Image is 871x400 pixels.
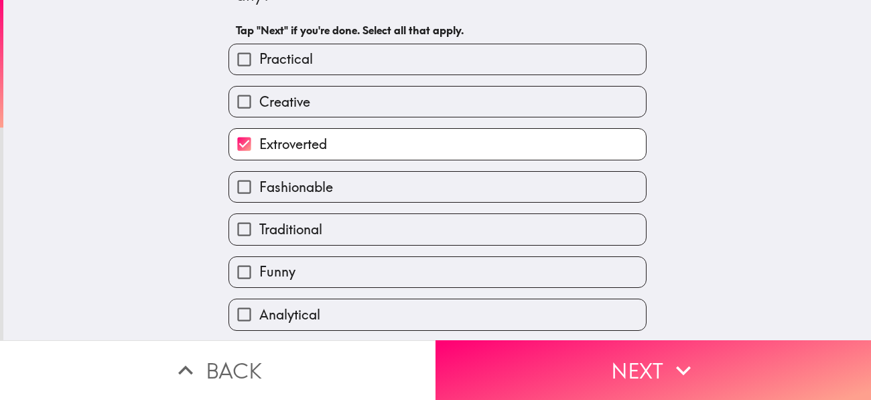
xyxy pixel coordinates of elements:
span: Analytical [259,305,320,324]
button: Next [435,340,871,400]
button: Analytical [229,299,646,330]
span: Creative [259,93,310,111]
span: Fashionable [259,178,333,197]
button: Funny [229,257,646,287]
span: Funny [259,262,295,281]
button: Extroverted [229,129,646,159]
button: Practical [229,44,646,74]
h6: Tap "Next" if you're done. Select all that apply. [236,23,639,38]
button: Traditional [229,214,646,244]
span: Traditional [259,220,322,239]
button: Creative [229,87,646,117]
span: Practical [259,50,313,68]
button: Fashionable [229,172,646,202]
span: Extroverted [259,135,327,154]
